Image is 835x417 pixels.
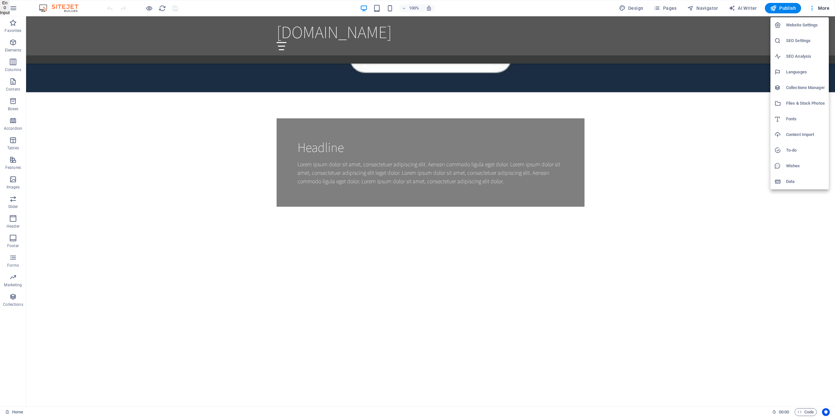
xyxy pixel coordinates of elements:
h6: SEO Analysis [786,52,825,60]
h6: Collections Manager [786,84,825,92]
h6: Website Settings [786,21,825,29]
h6: Content Import [786,131,825,139]
h6: Fonts [786,115,825,123]
h6: Files & Stock Photos [786,99,825,107]
h6: Data [786,178,825,186]
h6: To-do [786,146,825,154]
h6: Wishes [786,162,825,170]
h6: Languages [786,68,825,76]
h6: SEO Settings [786,37,825,45]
